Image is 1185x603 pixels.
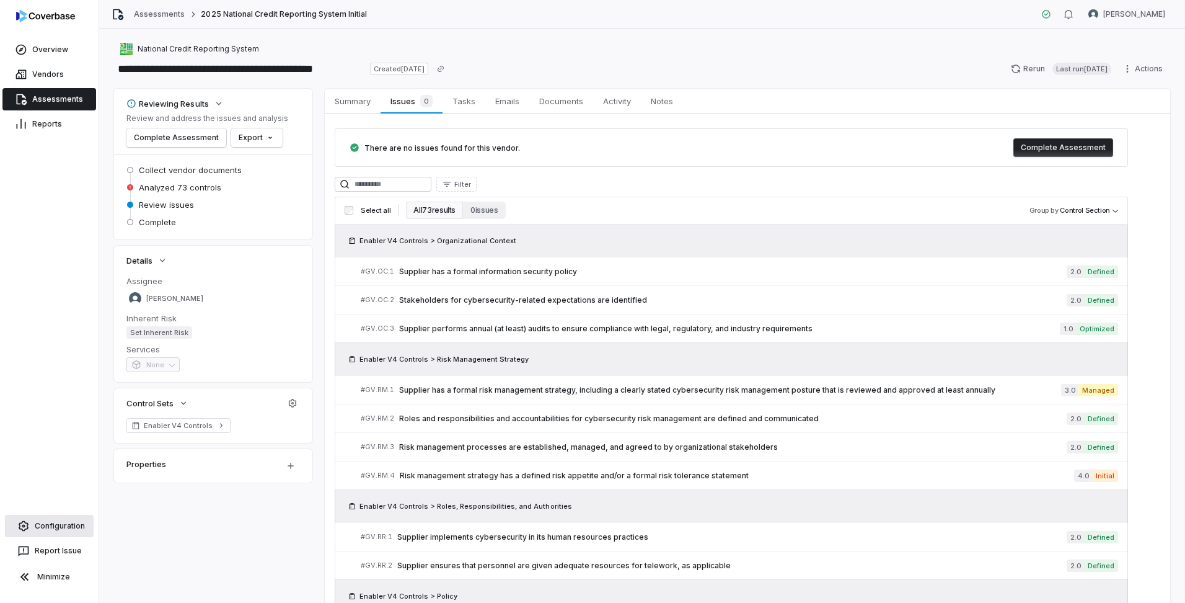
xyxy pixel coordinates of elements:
[1067,531,1084,543] span: 2.0
[361,532,392,542] span: # GV.RR.1
[1084,294,1118,306] span: Defined
[359,236,516,246] span: Enabler V4 Controls > Organizational Context
[361,206,390,215] span: Select all
[406,202,463,219] button: All 73 results
[361,257,1118,285] a: #GV.OC.1Supplier has a formal information security policy2.0Defined
[139,164,242,176] span: Collect vendor documents
[361,414,394,423] span: # GV.RM.2
[490,93,524,109] span: Emails
[598,93,636,109] span: Activity
[385,92,437,110] span: Issues
[1074,470,1092,482] span: 4.0
[1067,266,1084,278] span: 2.0
[1067,441,1084,453] span: 2.0
[5,515,94,537] a: Configuration
[16,10,75,22] img: logo-D7KZi-bG.svg
[1013,138,1113,157] button: Complete Assessment
[361,286,1118,314] a: #GV.OC.2Stakeholders for cybersecurity-related expectations are identified2.0Defined
[129,292,141,305] img: Melanie Lorent avatar
[126,128,226,147] button: Complete Assessment
[359,591,457,601] span: Enabler V4 Controls > Policy
[400,471,1074,481] span: Risk management strategy has a defined risk appetite and/or a formal risk tolerance statement
[126,255,152,266] span: Details
[430,58,452,80] button: Copy link
[126,398,174,409] span: Control Sets
[1119,60,1170,78] button: Actions
[361,376,1118,404] a: #GV.RM.1Supplier has a formal risk management strategy, including a clearly stated cybersecurity ...
[1092,470,1118,482] span: Initial
[1067,413,1084,425] span: 2.0
[361,385,394,395] span: # GV.RM.1
[1084,441,1118,453] span: Defined
[1084,531,1118,543] span: Defined
[361,462,1118,489] a: #GV.RM.4Risk management strategy has a defined risk appetite and/or a formal risk tolerance state...
[126,98,209,109] div: Reviewing Results
[361,442,394,452] span: # GV.RM.3
[534,93,588,109] span: Documents
[1060,323,1076,335] span: 1.0
[361,267,394,276] span: # GV.OC.1
[397,561,1067,571] span: Supplier ensures that personnel are given adequate resources for telework, as applicable
[361,295,394,305] span: # GV.OC.2
[359,354,529,364] span: Enabler V4 Controls > Risk Management Strategy
[370,63,428,75] span: Created [DATE]
[1003,60,1119,78] button: RerunLast run[DATE]
[361,471,395,480] span: # GV.RM.4
[117,38,263,60] button: https://ncstrv.com/National Credit Reporting System
[447,93,480,109] span: Tasks
[361,324,394,333] span: # GV.OC.3
[1078,384,1118,396] span: Managed
[5,565,94,589] button: Minimize
[454,180,471,189] span: Filter
[139,199,194,210] span: Review issues
[1061,384,1078,396] span: 3.0
[361,433,1118,461] a: #GV.RM.3Risk management processes are established, managed, and agreed to by organizational stake...
[361,404,1118,432] a: #GV.RM.2Roles and responsibilities and accountabilities for cybersecurity risk management are def...
[399,324,1060,334] span: Supplier performs annual (at least) audits to ensure compliance with legal, regulatory, and indus...
[2,113,96,135] a: Reports
[126,114,288,123] p: Review and address the issues and analysis
[1029,206,1059,215] span: Group by
[399,385,1061,395] span: Supplier has a formal risk management strategy, including a clearly stated cybersecurity risk man...
[399,267,1067,277] span: Supplier has a formal information security policy
[1088,9,1098,19] img: Nic Weilbacher avatar
[2,88,96,110] a: Assessments
[330,93,376,109] span: Summary
[134,9,185,19] a: Assessments
[201,9,367,19] span: 2025 National Credit Reporting System Initial
[2,38,96,61] a: Overview
[361,523,1118,551] a: #GV.RR.1Supplier implements cybersecurity in its human resources practices2.0Defined
[1076,323,1118,335] span: Optimized
[399,295,1067,305] span: Stakeholders for cybersecurity-related expectations are identified
[139,182,221,193] span: Analyzed 73 controls
[123,392,192,414] button: Control Sets
[1081,5,1173,24] button: Nic Weilbacher avatar[PERSON_NAME]
[144,421,213,431] span: Enabler V4 Controls
[1103,9,1165,19] span: [PERSON_NAME]
[5,540,94,562] button: Report Issue
[123,249,171,272] button: Details
[138,44,259,54] span: National Credit Reporting System
[397,532,1067,542] span: Supplier implements cybersecurity in its human resources practices
[359,501,572,511] span: Enabler V4 Controls > Roles, Responsibilities, and Authorities
[1067,294,1084,306] span: 2.0
[399,414,1067,424] span: Roles and responsibilities and accountabilities for cybersecurity risk management are defined and...
[146,294,203,303] span: [PERSON_NAME]
[399,442,1067,452] span: Risk management processes are established, managed, and agreed to by organizational stakeholders
[123,92,227,115] button: Reviewing Results
[1084,266,1118,278] span: Defined
[139,217,176,228] span: Complete
[126,313,300,324] dt: Inherent Risk
[364,143,520,153] span: There are no issues found for this vendor.
[1052,63,1111,75] span: Last run [DATE]
[646,93,678,109] span: Notes
[231,128,283,147] button: Export
[361,552,1118,579] a: #GV.RR.2Supplier ensures that personnel are given adequate resources for telework, as applicable2...
[1067,560,1084,572] span: 2.0
[361,315,1118,342] a: #GV.OC.3Supplier performs annual (at least) audits to ensure compliance with legal, regulatory, a...
[1084,560,1118,572] span: Defined
[126,275,300,287] dt: Assignee
[436,177,477,192] button: Filter
[2,63,96,86] a: Vendors
[420,95,433,107] span: 0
